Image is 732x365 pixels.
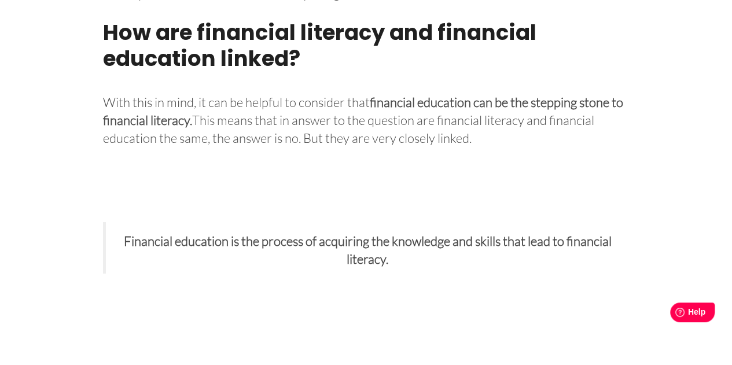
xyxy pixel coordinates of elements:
p: With this in mind, it can be helpful to consider that This means that in answer to the question a... [103,89,630,147]
strong: Financial education is the process of acquiring the knowledge and skills that lead to financial l... [124,233,612,267]
strong: financial education can be the stepping stone to financial literacy. [103,94,623,128]
iframe: Help widget launcher [629,298,719,330]
strong: How are financial literacy and financial education linked? [103,17,536,73]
